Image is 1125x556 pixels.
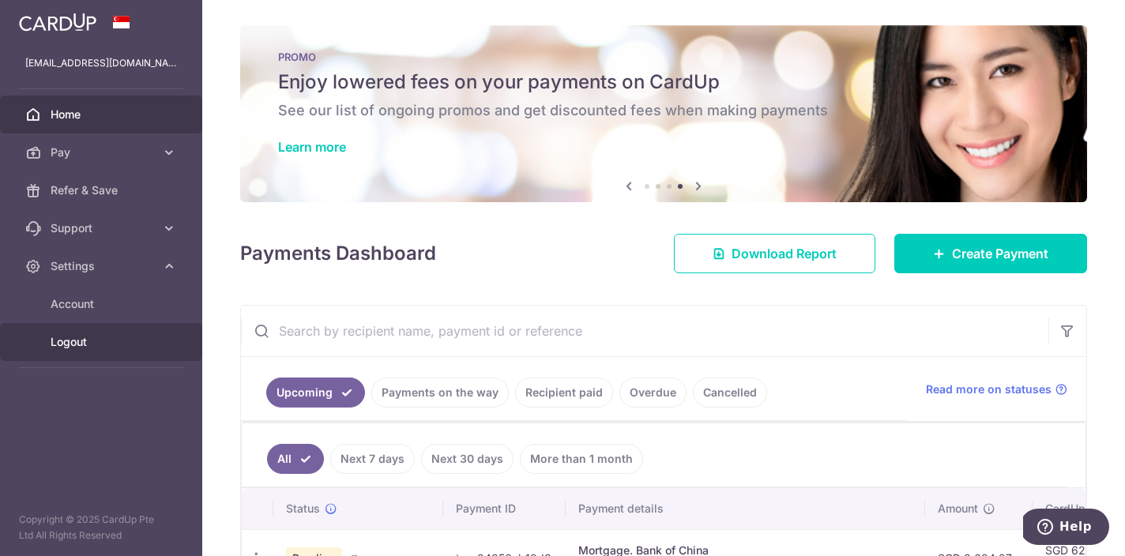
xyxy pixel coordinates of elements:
a: Next 7 days [330,444,415,474]
a: Payments on the way [371,378,509,408]
span: Read more on statuses [926,381,1052,397]
span: CardUp fee [1045,501,1105,517]
p: PROMO [278,51,1049,63]
a: Recipient paid [515,378,613,408]
img: CardUp [19,13,96,32]
img: Latest Promos banner [240,25,1087,202]
iframe: Opens a widget where you can find more information [1023,509,1109,548]
span: Home [51,107,155,122]
span: Refer & Save [51,182,155,198]
a: Create Payment [894,234,1087,273]
a: Overdue [619,378,687,408]
p: [EMAIL_ADDRESS][DOMAIN_NAME] [25,55,177,71]
th: Payment ID [443,488,566,529]
h5: Enjoy lowered fees on your payments on CardUp [278,69,1049,95]
a: Next 30 days [421,444,514,474]
a: Cancelled [693,378,767,408]
span: Amount [938,501,978,517]
a: Learn more [278,139,346,155]
a: All [267,444,324,474]
span: Settings [51,258,155,274]
span: Download Report [732,244,837,263]
span: Status [286,501,320,517]
a: Upcoming [266,378,365,408]
th: Payment details [566,488,925,529]
h4: Payments Dashboard [240,239,436,268]
a: Download Report [674,234,875,273]
span: Logout [51,334,155,350]
a: More than 1 month [520,444,643,474]
input: Search by recipient name, payment id or reference [241,306,1048,356]
span: Account [51,296,155,312]
a: Read more on statuses [926,381,1067,397]
span: Create Payment [952,244,1048,263]
h6: See our list of ongoing promos and get discounted fees when making payments [278,101,1049,120]
span: Pay [51,145,155,160]
span: Support [51,220,155,236]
